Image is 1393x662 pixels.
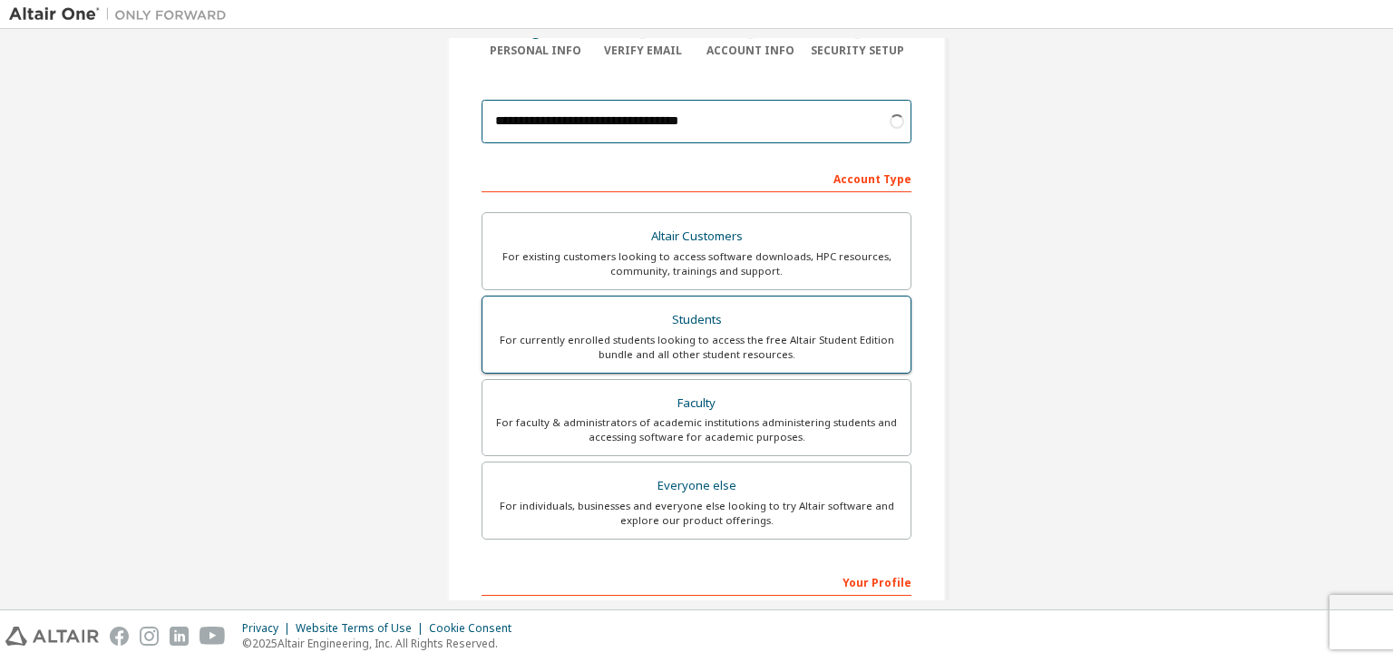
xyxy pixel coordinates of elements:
div: Website Terms of Use [296,621,429,636]
div: Students [493,307,900,333]
img: Altair One [9,5,236,24]
div: Privacy [242,621,296,636]
div: Personal Info [482,44,589,58]
div: For faculty & administrators of academic institutions administering students and accessing softwa... [493,415,900,444]
div: Faculty [493,391,900,416]
div: Account Info [696,44,804,58]
div: For currently enrolled students looking to access the free Altair Student Edition bundle and all ... [493,333,900,362]
div: Security Setup [804,44,912,58]
img: altair_logo.svg [5,627,99,646]
div: Cookie Consent [429,621,522,636]
img: youtube.svg [200,627,226,646]
p: © 2025 Altair Engineering, Inc. All Rights Reserved. [242,636,522,651]
img: instagram.svg [140,627,159,646]
div: For existing customers looking to access software downloads, HPC resources, community, trainings ... [493,249,900,278]
div: Everyone else [493,473,900,499]
div: Your Profile [482,567,911,596]
div: Altair Customers [493,224,900,249]
img: linkedin.svg [170,627,189,646]
div: For individuals, businesses and everyone else looking to try Altair software and explore our prod... [493,499,900,528]
div: Verify Email [589,44,697,58]
div: Account Type [482,163,911,192]
img: facebook.svg [110,627,129,646]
